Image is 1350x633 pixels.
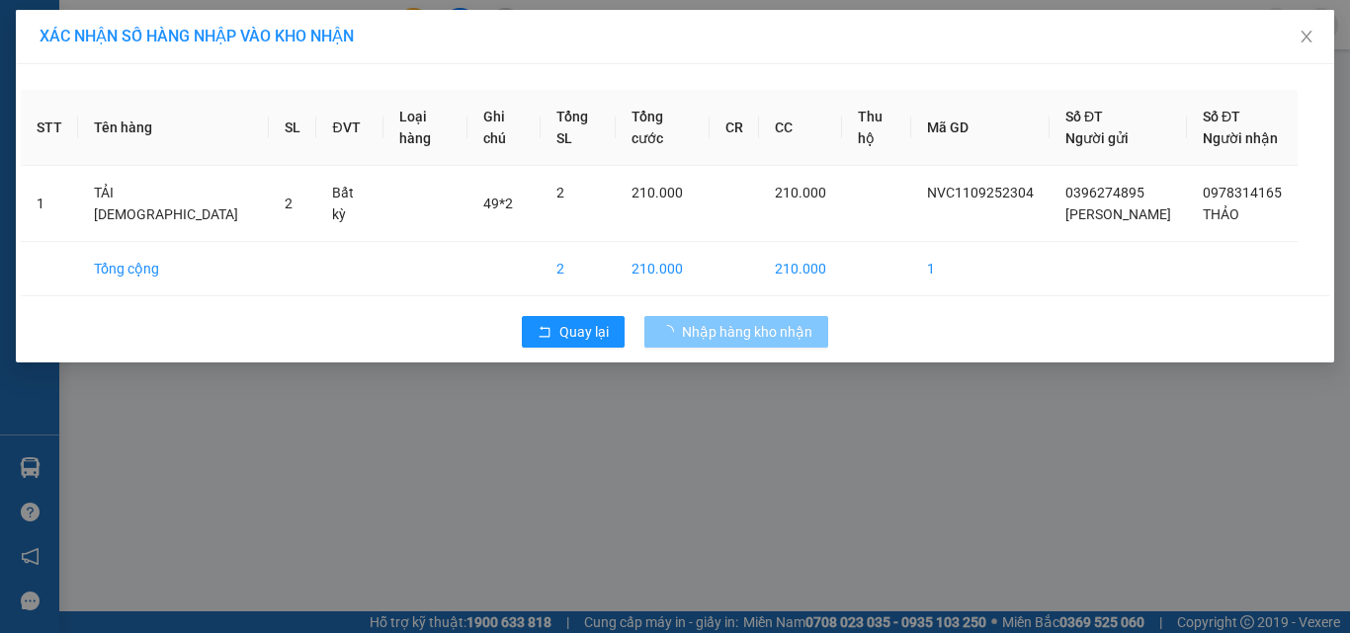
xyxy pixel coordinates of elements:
[78,242,269,296] td: Tổng cộng
[538,325,551,341] span: rollback
[759,90,842,166] th: CC
[383,90,467,166] th: Loại hàng
[660,325,682,339] span: loading
[556,185,564,200] span: 2
[316,90,382,166] th: ĐVT
[682,321,812,343] span: Nhập hàng kho nhận
[1203,185,1282,200] span: 0978314165
[285,196,293,211] span: 2
[632,185,683,200] span: 210.000
[25,25,173,123] img: logo.jpg
[616,242,709,296] td: 210.000
[911,242,1050,296] td: 1
[21,90,78,166] th: STT
[522,316,625,348] button: rollbackQuay lại
[775,185,826,200] span: 210.000
[1203,206,1239,222] span: THẢO
[1065,130,1129,146] span: Người gửi
[25,134,345,167] b: GỬI : VP [PERSON_NAME]
[467,90,541,166] th: Ghi chú
[541,242,617,296] td: 2
[759,242,842,296] td: 210.000
[927,185,1034,200] span: NVC1109252304
[541,90,617,166] th: Tổng SL
[1065,206,1171,222] span: [PERSON_NAME]
[559,321,609,343] span: Quay lại
[1203,109,1240,124] span: Số ĐT
[842,90,911,166] th: Thu hộ
[21,166,78,242] td: 1
[78,166,269,242] td: TẢI [DEMOGRAPHIC_DATA]
[185,48,826,73] li: 271 - [PERSON_NAME] - [GEOGRAPHIC_DATA] - [GEOGRAPHIC_DATA]
[616,90,709,166] th: Tổng cước
[911,90,1050,166] th: Mã GD
[1203,130,1278,146] span: Người nhận
[316,166,382,242] td: Bất kỳ
[40,27,354,45] span: XÁC NHẬN SỐ HÀNG NHẬP VÀO KHO NHẬN
[710,90,759,166] th: CR
[269,90,316,166] th: SL
[1065,185,1144,200] span: 0396274895
[1065,109,1103,124] span: Số ĐT
[1279,10,1334,65] button: Close
[1299,29,1314,44] span: close
[644,316,828,348] button: Nhập hàng kho nhận
[78,90,269,166] th: Tên hàng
